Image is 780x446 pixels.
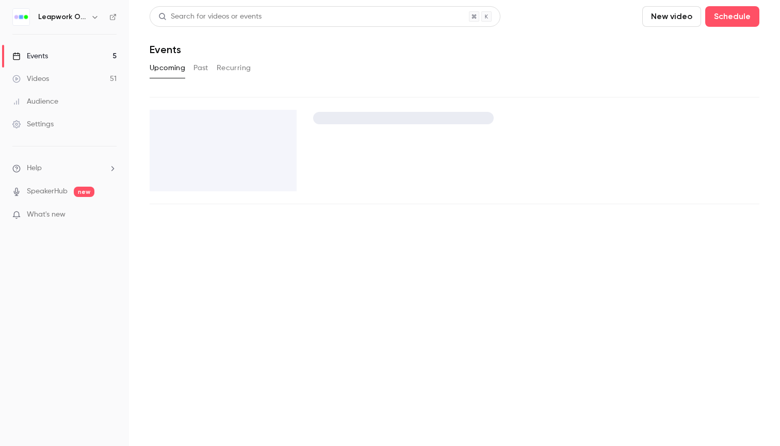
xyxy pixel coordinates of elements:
button: Upcoming [150,60,185,76]
h6: Leapwork Online Event [38,12,87,22]
div: Events [12,51,48,61]
img: Leapwork Online Event [13,9,29,25]
div: Search for videos or events [158,11,262,22]
div: Videos [12,74,49,84]
h1: Events [150,43,181,56]
button: New video [642,6,701,27]
button: Past [193,60,208,76]
span: Help [27,163,42,174]
li: help-dropdown-opener [12,163,117,174]
a: SpeakerHub [27,186,68,197]
button: Recurring [217,60,251,76]
span: What's new [27,209,66,220]
div: Settings [12,119,54,129]
button: Schedule [705,6,759,27]
div: Audience [12,96,58,107]
span: new [74,187,94,197]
